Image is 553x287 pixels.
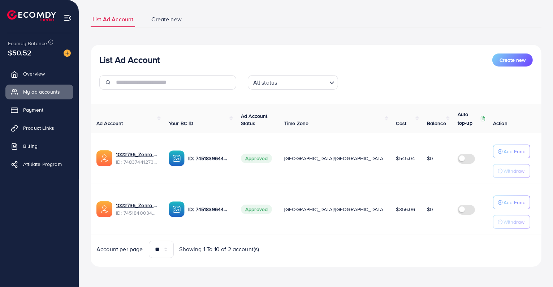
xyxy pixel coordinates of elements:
[151,15,182,23] span: Create new
[284,206,385,213] span: [GEOGRAPHIC_DATA]/[GEOGRAPHIC_DATA]
[23,160,62,168] span: Affiliate Program
[96,120,123,127] span: Ad Account
[5,121,73,135] a: Product Links
[96,201,112,217] img: ic-ads-acc.e4c84228.svg
[23,142,38,150] span: Billing
[279,76,326,88] input: Search for option
[493,215,530,229] button: Withdraw
[396,206,415,213] span: $356.06
[5,103,73,117] a: Payment
[427,155,433,162] span: $0
[284,155,385,162] span: [GEOGRAPHIC_DATA]/[GEOGRAPHIC_DATA]
[493,120,507,127] span: Action
[5,67,73,81] a: Overview
[493,145,530,158] button: Add Fund
[5,157,73,171] a: Affiliate Program
[5,85,73,99] a: My ad accounts
[23,70,45,77] span: Overview
[504,147,526,156] p: Add Fund
[96,245,143,253] span: Account per page
[23,124,54,132] span: Product Links
[284,120,308,127] span: Time Zone
[5,139,73,153] a: Billing
[427,206,433,213] span: $0
[116,202,157,217] div: <span class='underline'>1022736_Zenro store_1735016712629</span></br>7451840034455715856
[241,154,272,163] span: Approved
[504,198,526,207] p: Add Fund
[64,50,71,57] img: image
[396,155,415,162] span: $545.04
[116,158,157,166] span: ID: 7483744127381684241
[96,150,112,166] img: ic-ads-acc.e4c84228.svg
[188,205,229,214] p: ID: 7451839644771106833
[241,205,272,214] span: Approved
[64,14,72,22] img: menu
[116,151,157,166] div: <span class='underline'>1022736_Zenro store 2_1742444975814</span></br>7483744127381684241
[504,218,524,226] p: Withdraw
[8,47,31,58] span: $50.52
[116,209,157,217] span: ID: 7451840034455715856
[427,120,446,127] span: Balance
[169,150,185,166] img: ic-ba-acc.ded83a64.svg
[8,40,47,47] span: Ecomdy Balance
[493,164,530,178] button: Withdraw
[493,196,530,209] button: Add Fund
[23,106,43,113] span: Payment
[492,53,533,67] button: Create new
[248,75,338,90] div: Search for option
[500,56,526,64] span: Create new
[7,10,56,21] img: logo
[99,55,160,65] h3: List Ad Account
[23,88,60,95] span: My ad accounts
[504,167,524,175] p: Withdraw
[169,120,194,127] span: Your BC ID
[188,154,229,163] p: ID: 7451839644771106833
[180,245,259,253] span: Showing 1 To 10 of 2 account(s)
[252,77,279,88] span: All status
[458,110,479,127] p: Auto top-up
[396,120,407,127] span: Cost
[92,15,133,23] span: List Ad Account
[241,112,268,127] span: Ad Account Status
[116,151,157,158] a: 1022736_Zenro store 2_1742444975814
[169,201,185,217] img: ic-ba-acc.ded83a64.svg
[116,202,157,209] a: 1022736_Zenro store_1735016712629
[522,254,548,282] iframe: Chat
